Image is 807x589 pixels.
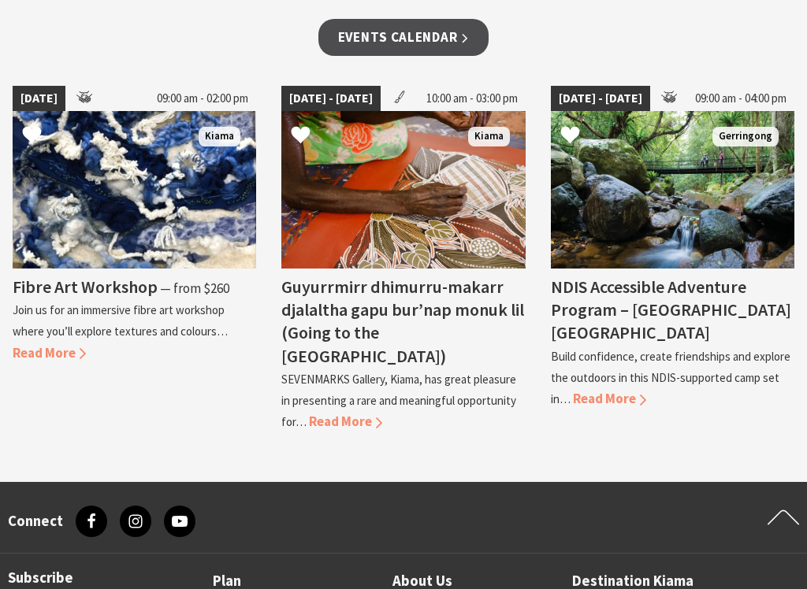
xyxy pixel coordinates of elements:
[309,413,382,430] span: Read More
[281,111,525,269] img: Aboriginal artist Joy Borruwa sitting on the floor painting
[149,86,256,111] span: 09:00 am - 02:00 pm
[13,86,65,111] span: [DATE]
[573,390,646,407] span: Read More
[275,109,326,163] button: Click to Favourite Guyurrmirr dhimurru-makarr djalaltha gapu bur’nap monuk lil (Going to the Sout...
[551,86,794,432] a: [DATE] - [DATE] 09:00 am - 04:00 pm People admiring the forest along the Lyre Bird Walk in Minnam...
[13,86,256,432] a: [DATE] 09:00 am - 02:00 pm Fibre Art Kiama Fibre Art Workshop ⁠— from $260 Join us for an immersi...
[281,372,516,429] p: SEVENMARKS Gallery, Kiama, has great pleasure in presenting a rare and meaningful opportunity for…
[712,127,779,146] span: Gerringong
[13,302,228,339] p: Join us for an immersive fibre art workshop where you’ll explore textures and colours…
[468,127,510,146] span: Kiama
[551,276,791,343] h4: NDIS Accessible Adventure Program – [GEOGRAPHIC_DATA] [GEOGRAPHIC_DATA]
[551,86,650,111] span: [DATE] - [DATE]
[545,109,596,163] button: Click to Favourite NDIS Accessible Adventure Program – NSW South Coast
[8,569,173,587] h3: Subscribe
[160,280,229,297] span: ⁠— from $260
[687,86,794,111] span: 09:00 am - 04:00 pm
[551,349,790,406] p: Build confidence, create friendships and explore the outdoors in this NDIS-supported camp set in…
[281,86,525,432] a: [DATE] - [DATE] 10:00 am - 03:00 pm Aboriginal artist Joy Borruwa sitting on the floor painting K...
[13,276,158,298] h4: Fibre Art Workshop
[281,276,524,367] h4: Guyurrmirr dhimurru-makarr djalaltha gapu bur’nap monuk lil (Going to the [GEOGRAPHIC_DATA])
[199,127,240,146] span: Kiama
[13,344,86,361] span: Read More
[13,111,256,269] img: Fibre Art
[8,513,63,531] h3: Connect
[318,19,489,56] a: Events Calendar
[6,109,58,163] button: Click to Favourite Fibre Art Workshop
[551,111,794,269] img: People admiring the forest along the Lyre Bird Walk in Minnamurra Rainforest
[418,86,526,111] span: 10:00 am - 03:00 pm
[281,86,381,111] span: [DATE] - [DATE]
